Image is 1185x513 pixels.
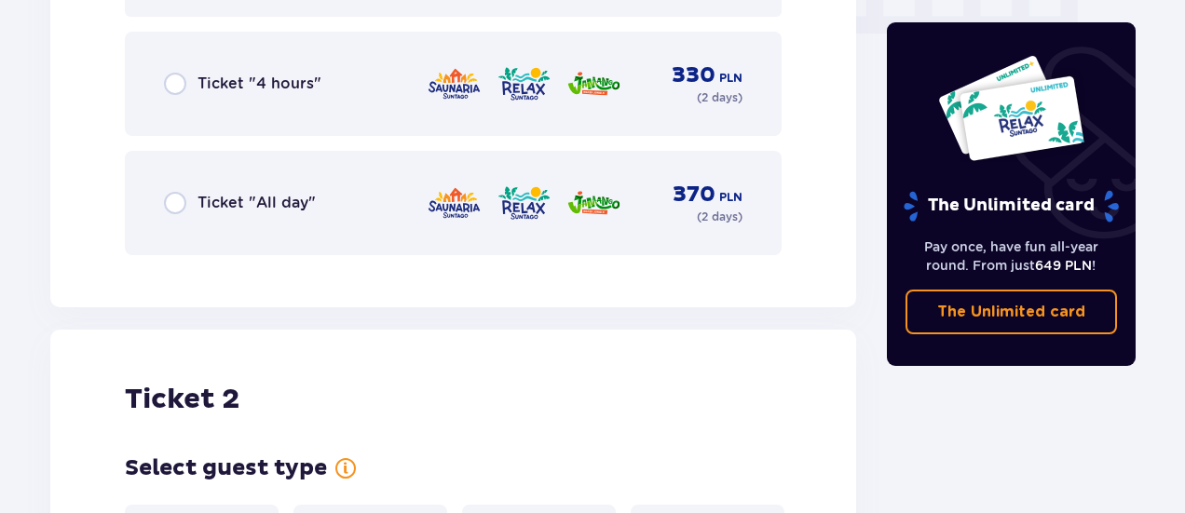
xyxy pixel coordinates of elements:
[427,183,482,223] img: Saunaria
[497,183,552,223] img: Relax
[697,89,742,106] p: ( 2 days )
[719,189,742,206] span: PLN
[197,193,316,213] span: Ticket "All day"
[1035,258,1092,273] span: 649 PLN
[906,237,1118,275] p: Pay once, have fun all-year round. From just !
[497,64,552,103] img: Relax
[719,70,742,87] span: PLN
[197,74,321,94] span: Ticket "4 hours"
[672,61,715,89] span: 330
[566,183,621,223] img: Jamango
[697,209,742,225] p: ( 2 days )
[906,290,1118,334] a: The Unlimited card
[427,64,482,103] img: Saunaria
[673,181,715,209] span: 370
[125,454,327,482] h3: Select guest type
[937,302,1085,322] p: The Unlimited card
[125,382,239,417] h2: Ticket 2
[566,64,621,103] img: Jamango
[902,190,1121,223] p: The Unlimited card
[937,54,1085,162] img: Two entry cards to Suntago with the word 'UNLIMITED RELAX', featuring a white background with tro...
